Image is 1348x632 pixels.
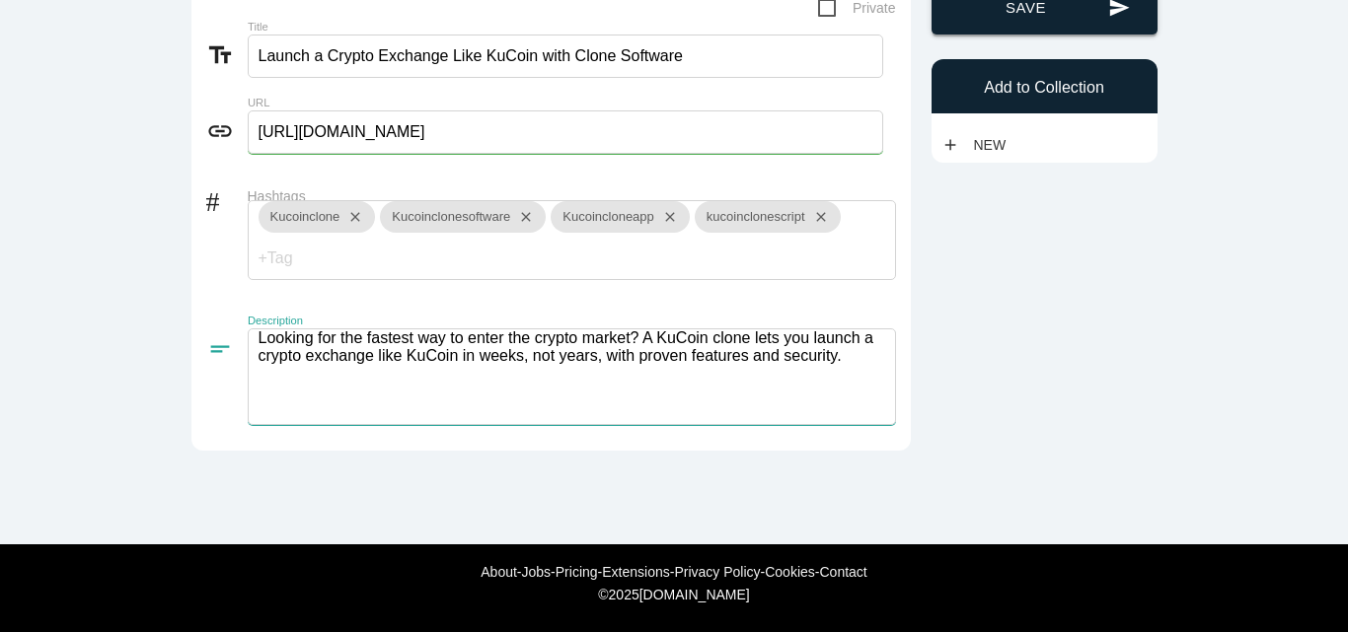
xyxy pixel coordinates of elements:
div: kucoinclonescript [695,201,841,233]
input: What does this link to? [248,35,883,78]
div: © [DOMAIN_NAME] [209,587,1139,602]
i: close [339,201,363,233]
i: # [206,183,248,211]
label: Description [248,315,767,327]
input: Enter link to webpage [248,110,883,154]
input: +Tag [259,238,377,279]
a: Privacy Policy [674,564,760,580]
i: text_fields [206,41,248,69]
i: close [805,201,829,233]
label: Hashtags [248,188,896,204]
i: close [510,201,534,233]
a: addNew [941,127,1016,163]
i: link [206,117,248,145]
div: Kucoinclonesoftware [380,201,546,233]
h6: Add to Collection [941,79,1148,97]
a: About [481,564,517,580]
a: Pricing [556,564,598,580]
div: - - - - - - [10,564,1338,580]
a: Cookies [765,564,815,580]
a: Contact [819,564,866,580]
i: close [654,201,678,233]
i: add [941,127,959,163]
div: Kucoincloneapp [551,201,690,233]
a: Jobs [522,564,552,580]
div: Kucoinclone [259,201,376,233]
a: Extensions [602,564,669,580]
label: URL [248,97,767,109]
span: 2025 [609,587,639,602]
i: short_text [206,335,248,363]
label: Title [248,21,767,34]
